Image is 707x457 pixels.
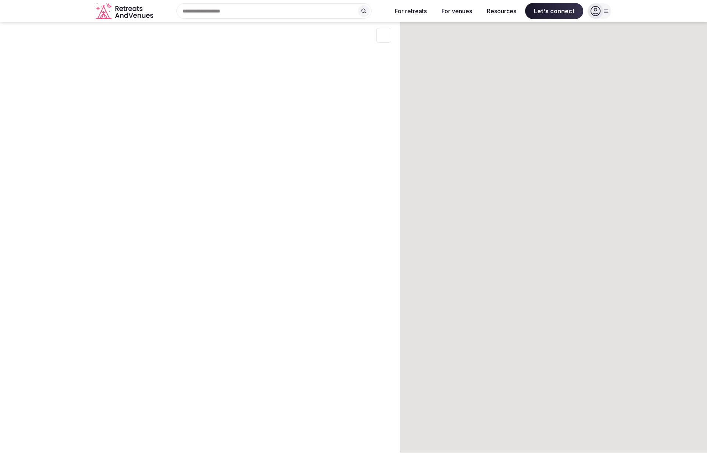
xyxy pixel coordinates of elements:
[525,3,583,19] span: Let's connect
[96,3,155,19] svg: Retreats and Venues company logo
[481,3,522,19] button: Resources
[389,3,433,19] button: For retreats
[96,3,155,19] a: Visit the homepage
[436,3,478,19] button: For venues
